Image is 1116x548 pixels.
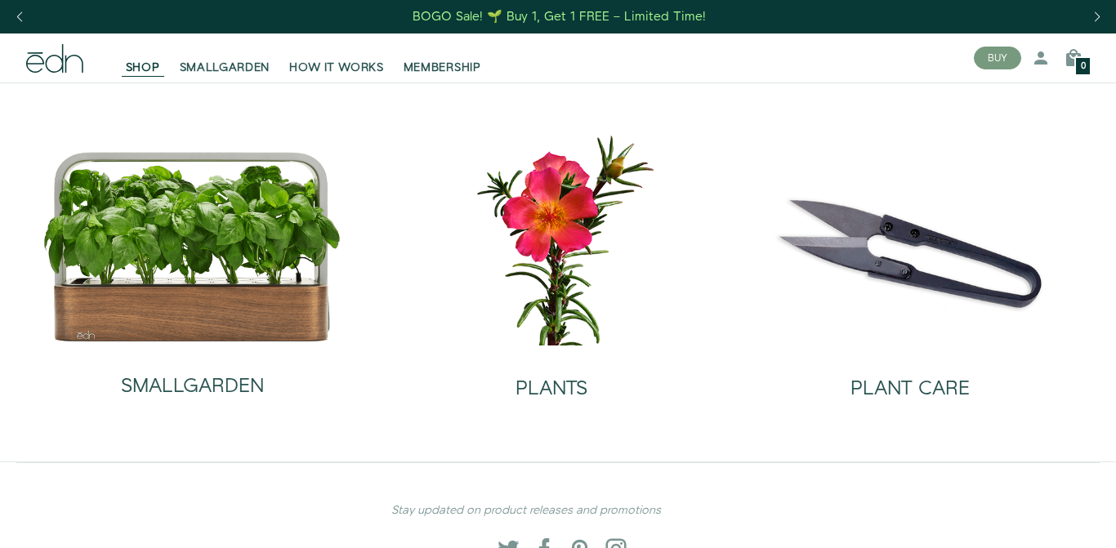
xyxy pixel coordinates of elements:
a: SMALLGARDEN [42,343,342,410]
a: SMALLGARDEN [170,40,280,76]
a: HOW IT WORKS [279,40,393,76]
span: 0 [1081,62,1086,71]
h2: SMALLGARDEN [121,376,264,397]
span: SMALLGARDEN [180,60,270,76]
button: BUY [974,47,1021,69]
a: PLANTS [385,345,717,412]
span: HOW IT WORKS [289,60,383,76]
a: PLANT CARE [744,345,1077,412]
div: BOGO Sale! 🌱 Buy 1, Get 1 FREE – Limited Time! [413,8,706,25]
a: SHOP [116,40,170,76]
a: BOGO Sale! 🌱 Buy 1, Get 1 FREE – Limited Time! [412,4,708,29]
h2: PLANT CARE [850,378,970,399]
h2: PLANTS [516,378,587,399]
span: SHOP [126,60,160,76]
span: MEMBERSHIP [404,60,481,76]
em: Stay updated on product releases and promotions [391,502,661,519]
iframe: Opens a widget where you can find more information [995,499,1100,540]
a: MEMBERSHIP [394,40,491,76]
